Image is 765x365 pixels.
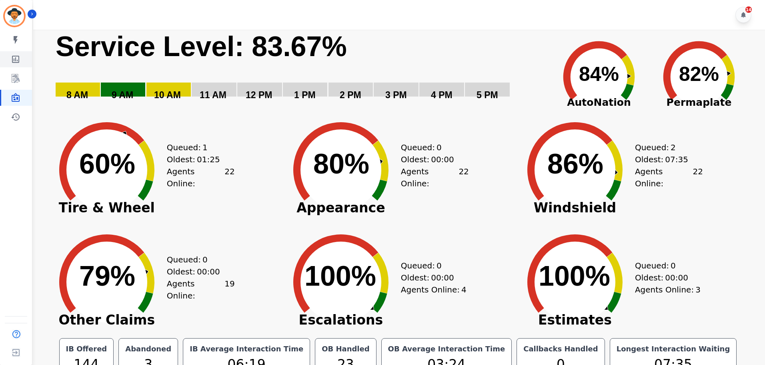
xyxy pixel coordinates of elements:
[635,153,695,165] div: Oldest:
[385,90,407,100] text: 3 PM
[202,141,208,153] span: 1
[304,260,376,292] text: 100%
[431,90,453,100] text: 4 PM
[635,141,695,153] div: Queued:
[340,90,361,100] text: 2 PM
[695,284,701,296] span: 3
[66,90,88,100] text: 8 AM
[401,284,469,296] div: Agents Online:
[431,153,454,165] span: 00:00
[167,278,235,302] div: Agents Online:
[154,90,181,100] text: 10 AM
[745,6,752,13] div: 14
[387,343,507,355] div: OB Average Interaction Time
[224,165,234,190] span: 22
[246,90,272,100] text: 12 PM
[202,254,208,266] span: 0
[401,260,461,272] div: Queued:
[401,165,469,190] div: Agents Online:
[671,260,676,272] span: 0
[47,316,167,324] span: Other Claims
[401,153,461,165] div: Oldest:
[431,272,454,284] span: 00:00
[665,272,688,284] span: 00:00
[47,204,167,212] span: Tire & Wheel
[522,343,600,355] div: Callbacks Handled
[5,6,24,26] img: Bordered avatar
[459,165,469,190] span: 22
[547,148,603,179] text: 86%
[167,153,227,165] div: Oldest:
[615,343,732,355] div: Longest Interaction Waiting
[635,260,695,272] div: Queued:
[635,272,695,284] div: Oldest:
[679,63,719,85] text: 82%
[167,266,227,278] div: Oldest:
[281,316,401,324] span: Escalations
[320,343,371,355] div: OB Handled
[539,260,610,292] text: 100%
[197,153,220,165] span: 01:25
[461,284,467,296] span: 4
[56,31,347,62] text: Service Level: 83.67%
[64,343,109,355] div: IB Offered
[224,278,234,302] span: 19
[79,148,135,179] text: 60%
[693,165,703,190] span: 22
[665,153,688,165] span: 07:35
[197,266,220,278] span: 00:00
[635,284,703,296] div: Agents Online:
[200,90,226,100] text: 11 AM
[112,90,133,100] text: 9 AM
[124,343,173,355] div: Abandoned
[167,165,235,190] div: Agents Online:
[167,141,227,153] div: Queued:
[401,272,461,284] div: Oldest:
[167,254,227,266] div: Queued:
[549,95,649,110] span: AutoNation
[401,141,461,153] div: Queued:
[515,204,635,212] span: Windshield
[281,204,401,212] span: Appearance
[79,260,135,292] text: 79%
[437,141,442,153] span: 0
[635,165,703,190] div: Agents Online:
[477,90,498,100] text: 5 PM
[55,30,547,112] svg: Service Level: 0%
[649,95,749,110] span: Permaplate
[294,90,316,100] text: 1 PM
[579,63,619,85] text: 84%
[515,316,635,324] span: Estimates
[188,343,305,355] div: IB Average Interaction Time
[313,148,369,179] text: 80%
[437,260,442,272] span: 0
[671,141,676,153] span: 2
